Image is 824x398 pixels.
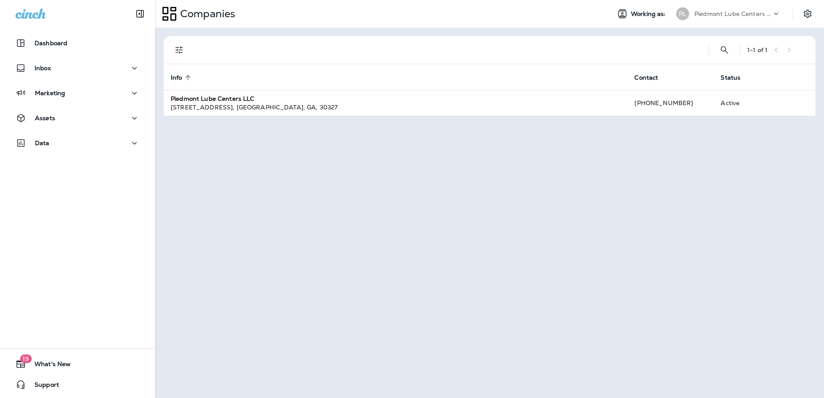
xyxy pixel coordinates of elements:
[171,74,194,81] span: Info
[34,65,51,72] p: Inbox
[631,10,668,18] span: Working as:
[9,34,147,52] button: Dashboard
[9,84,147,102] button: Marketing
[9,59,147,77] button: Inbox
[171,74,182,81] span: Info
[9,355,147,373] button: 19What's New
[171,95,255,103] strong: Piedmont Lube Centers LLC
[694,10,772,17] p: Piedmont Lube Centers LLC
[35,140,50,146] p: Data
[128,5,152,22] button: Collapse Sidebar
[26,381,59,392] span: Support
[676,7,689,20] div: PL
[747,47,768,53] div: 1 - 1 of 1
[721,74,740,81] span: Status
[9,109,147,127] button: Assets
[800,6,815,22] button: Settings
[627,90,714,116] td: [PHONE_NUMBER]
[714,90,769,116] td: Active
[634,74,669,81] span: Contact
[35,90,65,96] p: Marketing
[716,41,733,59] button: Search Companies
[171,103,621,112] div: [STREET_ADDRESS] , [GEOGRAPHIC_DATA] , GA , 30327
[171,41,188,59] button: Filters
[9,376,147,393] button: Support
[177,7,235,20] p: Companies
[634,74,658,81] span: Contact
[20,354,31,363] span: 19
[721,74,752,81] span: Status
[26,361,71,371] span: What's New
[35,115,55,121] p: Assets
[34,40,67,47] p: Dashboard
[9,134,147,152] button: Data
